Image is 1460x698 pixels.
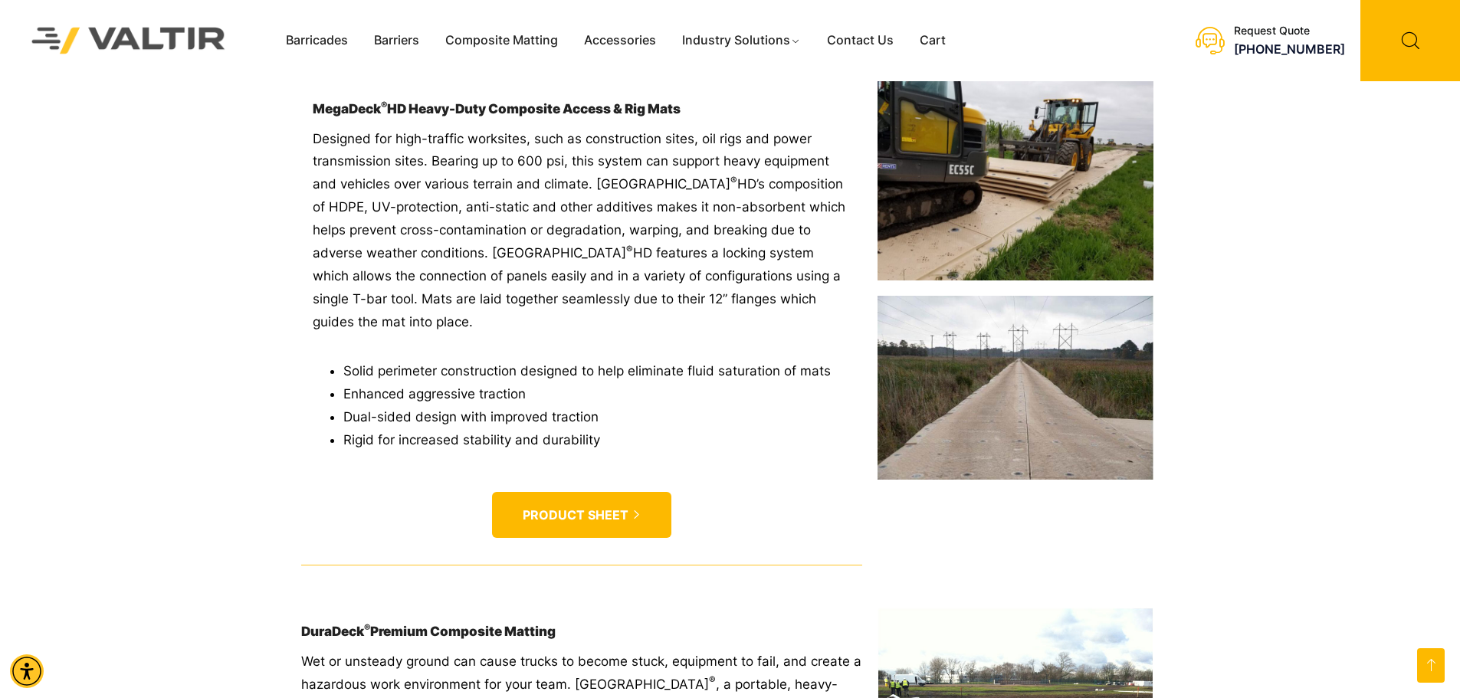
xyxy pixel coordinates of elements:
sup: ® [381,100,387,111]
a: Barricades [273,29,361,52]
p: Designed for high-traffic worksites, such as construction sites, oil rigs and power transmission ... [313,128,851,334]
li: Enhanced aggressive traction [343,383,851,406]
sup: ® [626,244,633,255]
li: Rigid for increased stability and durability [343,429,851,452]
sup: ® [730,175,737,186]
img: Valtir Rentals [11,7,246,74]
a: Composite Matting [432,29,571,52]
strong: DuraDeck [301,624,364,639]
img: Two construction vehicles are working on a grassy area, laying down large plastic mats for ground... [878,74,1153,280]
a: Barriers [361,29,432,52]
li: Solid perimeter construction designed to help eliminate fluid saturation of mats [343,360,851,383]
a: Cart [907,29,959,52]
a: call (888) 496-3625 [1234,41,1345,57]
sup: ® [709,674,716,686]
strong: Premium Composite Matting [370,624,556,639]
div: Accessibility Menu [10,654,44,688]
a: Open this option [1417,648,1445,683]
img: A long, flat pathway stretches through a grassy field, lined with power lines in the background u... [878,296,1153,480]
div: Request Quote [1234,25,1345,38]
a: Industry Solutions [669,29,814,52]
span: PRODUCT SHEET [523,507,628,523]
strong: MegaDeck HD Heavy-Duty Composite Access & Rig Mats [313,101,681,116]
a: Contact Us [814,29,907,52]
sup: ® [364,622,370,634]
li: Dual-sided design with improved traction [343,406,851,429]
a: PRODUCT SHEET [492,492,671,539]
a: Accessories [571,29,669,52]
